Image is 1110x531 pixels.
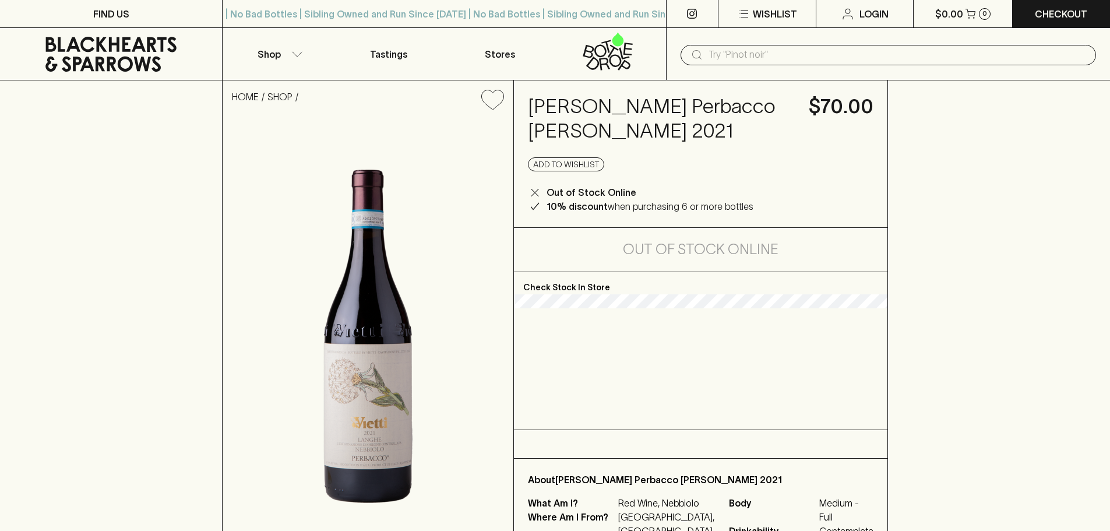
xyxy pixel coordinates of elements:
[982,10,987,17] p: 0
[528,496,615,510] p: What Am I?
[267,92,293,102] a: SHOP
[258,47,281,61] p: Shop
[547,185,636,199] p: Out of Stock Online
[232,92,259,102] a: HOME
[370,47,407,61] p: Tastings
[1035,7,1087,21] p: Checkout
[809,94,873,119] h4: $70.00
[485,47,515,61] p: Stores
[623,240,778,259] h5: Out of Stock Online
[333,28,444,80] a: Tastings
[514,272,887,294] p: Check Stock In Store
[477,85,509,115] button: Add to wishlist
[935,7,963,21] p: $0.00
[709,45,1087,64] input: Try "Pinot noir"
[223,28,333,80] button: Shop
[753,7,797,21] p: Wishlist
[819,496,873,524] span: Medium - Full
[618,496,715,510] p: Red Wine, Nebbiolo
[859,7,889,21] p: Login
[528,94,795,143] h4: [PERSON_NAME] Perbacco [PERSON_NAME] 2021
[445,28,555,80] a: Stores
[528,473,873,487] p: About [PERSON_NAME] Perbacco [PERSON_NAME] 2021
[547,201,608,212] b: 10% discount
[547,199,753,213] p: when purchasing 6 or more bottles
[528,157,604,171] button: Add to wishlist
[729,496,816,524] span: Body
[93,7,129,21] p: FIND US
